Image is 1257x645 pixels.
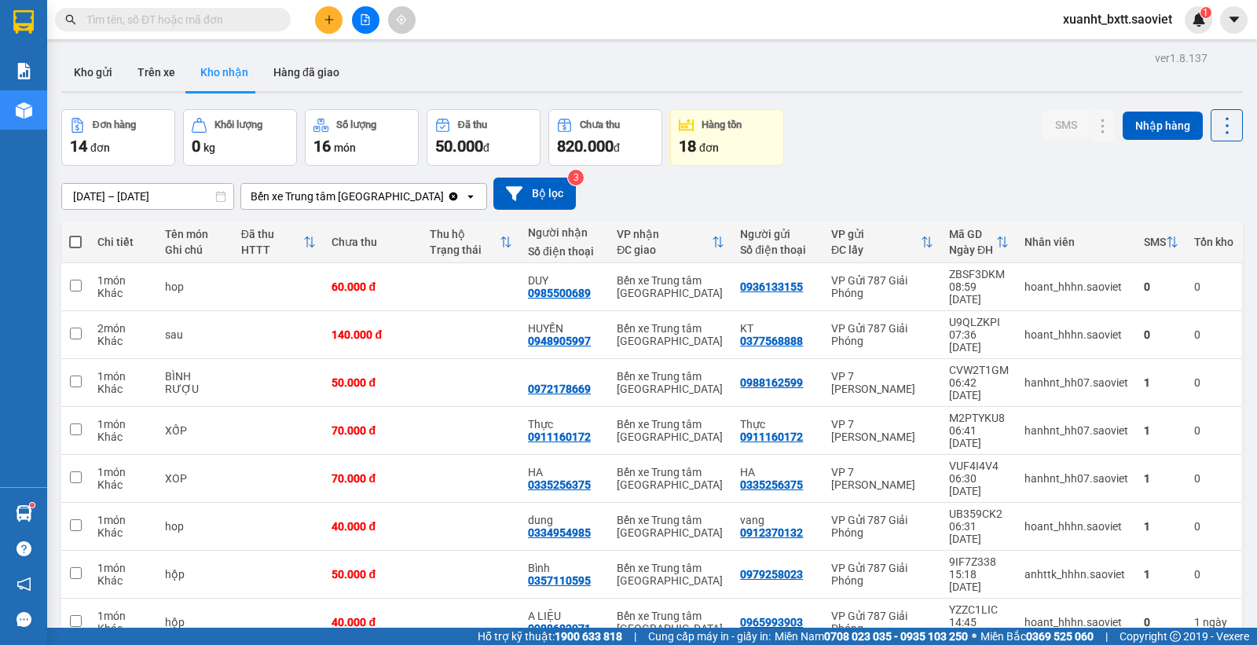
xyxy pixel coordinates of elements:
button: Kho gửi [61,53,125,91]
div: 0 [1194,280,1233,293]
div: DUY [528,274,601,287]
div: Số điện thoại [528,245,601,258]
div: HUYỀN [528,322,601,335]
div: Mã GD [949,228,996,240]
div: HA [740,466,815,478]
div: Bến xe Trung tâm [GEOGRAPHIC_DATA] [617,562,724,587]
span: Miền Nam [775,628,968,645]
div: 0988162599 [740,376,803,389]
div: Khác [97,622,149,635]
span: 18 [679,137,696,156]
button: Nhập hàng [1123,112,1203,140]
div: Người nhận [528,226,601,239]
button: SMS [1043,111,1090,139]
div: 0357110595 [528,574,591,587]
div: 0377568888 [740,335,803,347]
div: ĐC lấy [831,244,921,256]
button: Bộ lọc [493,178,576,210]
div: VP Gửi 787 Giải Phóng [831,562,933,587]
span: xuanht_bxtt.saoviet [1050,9,1185,29]
div: Chi tiết [97,236,149,248]
span: question-circle [16,541,31,556]
div: 0 [1144,280,1178,293]
div: 0979258023 [740,568,803,581]
div: Người gửi [740,228,815,240]
span: kg [203,141,215,154]
div: 40.000 đ [332,520,414,533]
div: 14:45 [DATE] [949,616,1009,641]
div: 70.000 đ [332,424,414,437]
span: Miền Bắc [980,628,1094,645]
span: 1 [1203,7,1208,18]
button: Đã thu50.000đ [427,109,541,166]
div: BÌNH RƯỢU [165,370,225,395]
span: ngày [1203,616,1227,629]
div: hop [165,280,225,293]
div: hanhnt_hh07.saoviet [1024,424,1128,437]
div: 0985500689 [528,287,591,299]
div: 06:30 [DATE] [949,472,1009,497]
th: Toggle SortBy [609,222,732,263]
div: 1 món [97,418,149,431]
div: Bình [528,562,601,574]
strong: 0708 023 035 - 0935 103 250 [824,630,968,643]
div: ZBSF3DKM [949,268,1009,280]
div: Đã thu [241,228,304,240]
button: Đơn hàng14đơn [61,109,175,166]
span: copyright [1170,631,1181,642]
div: Khác [97,526,149,539]
div: hoant_hhhn.saoviet [1024,616,1128,629]
svg: Clear value [447,190,460,203]
div: 50.000 đ [332,568,414,581]
div: XỐP [165,424,225,437]
span: caret-down [1227,13,1241,27]
div: Khác [97,478,149,491]
div: Bến xe Trung tâm [GEOGRAPHIC_DATA] [617,274,724,299]
div: 9IF7Z338 [949,555,1009,568]
div: hanhnt_hh07.saoviet [1024,472,1128,485]
img: warehouse-icon [16,505,32,522]
div: 0965993903 [740,616,803,629]
div: CVW2T1GM [949,364,1009,376]
button: plus [315,6,343,34]
span: 820.000 [557,137,614,156]
div: 1 món [97,562,149,574]
div: vang [740,514,815,526]
div: Bến xe Trung tâm [GEOGRAPHIC_DATA] [617,418,724,443]
div: 1 món [97,610,149,622]
span: đ [483,141,489,154]
div: 1 món [97,514,149,526]
span: file-add [360,14,371,25]
div: 0 [1144,616,1178,629]
div: 140.000 đ [332,328,414,341]
button: file-add [352,6,379,34]
div: 0 [1194,376,1233,389]
div: 0 [1194,520,1233,533]
div: 1 món [97,466,149,478]
span: đơn [90,141,110,154]
img: solution-icon [16,63,32,79]
div: 60.000 đ [332,280,414,293]
div: 1 [1144,424,1178,437]
div: VP gửi [831,228,921,240]
img: warehouse-icon [16,102,32,119]
sup: 1 [30,503,35,508]
div: Khác [97,335,149,347]
div: 0988683971 [528,622,591,635]
div: 2 món [97,322,149,335]
span: ⚪️ [972,633,977,640]
img: logo-vxr [13,10,34,34]
div: Đã thu [458,119,487,130]
div: 0972178669 [528,383,591,395]
div: 0 [1194,424,1233,437]
div: Thu hộ [430,228,500,240]
button: Kho nhận [188,53,261,91]
div: 0 [1194,472,1233,485]
div: 06:41 [DATE] [949,424,1009,449]
div: 40.000 đ [332,616,414,629]
div: 08:59 [DATE] [949,280,1009,306]
div: Trạng thái [430,244,500,256]
div: Khác [97,287,149,299]
div: VP Gửi 787 Giải Phóng [831,514,933,539]
span: | [634,628,636,645]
